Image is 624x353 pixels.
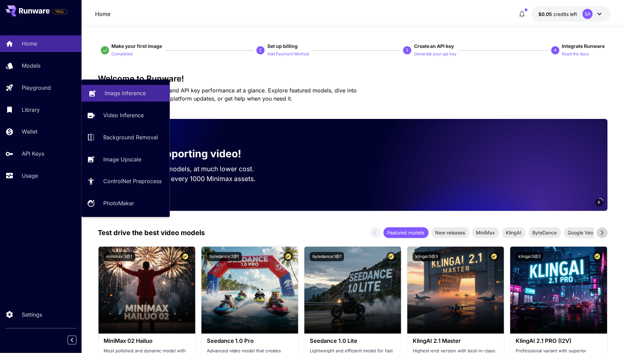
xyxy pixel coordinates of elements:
span: Google Veo [564,229,598,236]
p: Wallet [22,127,37,136]
p: Home [22,39,37,48]
a: Image Inference [82,85,170,102]
a: ControlNet Preprocess [82,173,170,190]
span: Add your payment card to enable full platform functionality. [52,7,67,16]
a: Image Upscale [82,151,170,167]
p: PhotoMaker [103,199,134,207]
span: Featured models [384,229,429,236]
button: bytedance:2@1 [207,252,242,261]
p: Test drive the best video models [98,228,205,238]
p: Usage [22,172,38,180]
p: API Keys [22,149,44,158]
p: 4 [554,47,556,53]
p: Completed [112,51,133,57]
p: Image Inference [105,89,146,97]
h3: Seedance 1.0 Lite [310,338,396,344]
span: TRIAL [53,9,67,14]
p: Generate your api key [414,51,457,57]
p: ControlNet Preprocess [103,177,162,185]
span: MiniMax [472,229,499,236]
p: Image Upscale [103,155,141,163]
span: Integrate Runware [562,43,605,49]
p: 3 [406,47,408,53]
p: Add Payment Method [267,51,309,57]
button: Certified Model – Vetted for best performance and includes a commercial license. [593,252,602,261]
a: Video Inference [82,107,170,124]
p: Models [22,61,40,70]
button: klingai:5@2 [516,252,543,261]
p: Playground [22,84,51,92]
h3: Seedance 1.0 Pro [207,338,293,344]
img: alt [304,247,401,334]
h3: KlingAI 2.1 Master [413,338,499,344]
button: Certified Model – Vetted for best performance and includes a commercial license. [387,252,396,261]
span: 5 [598,200,600,205]
button: Collapse sidebar [68,336,76,345]
h3: MiniMax 02 Hailuo [104,338,190,344]
span: ByteDance [529,229,561,236]
p: Now supporting video! [128,146,242,161]
span: $0.05 [538,11,553,17]
p: Home [95,10,110,18]
span: KlingAI [502,229,526,236]
nav: breadcrumb [95,10,110,18]
p: Run the best video models, at much lower cost. [109,164,267,174]
button: Certified Model – Vetted for best performance and includes a commercial license. [181,252,190,261]
h3: KlingAI 2.1 PRO (I2V) [516,338,602,344]
div: SA [583,9,593,19]
img: alt [201,247,298,334]
span: credits left [553,11,577,17]
img: alt [99,247,195,334]
a: Background Removal [82,129,170,146]
p: Save up to $350 for every 1000 Minimax assets. [109,174,267,184]
button: minimax:3@1 [104,252,135,261]
button: klingai:5@3 [413,252,441,261]
button: bytedance:1@1 [310,252,344,261]
button: Certified Model – Vetted for best performance and includes a commercial license. [489,252,499,261]
span: Create an API key [414,43,454,49]
button: $0.0462 [532,6,610,22]
p: Background Removal [103,133,158,141]
p: Video Inference [103,111,144,119]
h3: Welcome to Runware! [98,74,608,84]
a: PhotoMaker [82,195,170,212]
span: Make your first image [112,43,162,49]
img: alt [407,247,504,334]
p: Settings [22,311,42,319]
span: Check out your usage stats and API key performance at a glance. Explore featured models, dive int... [98,87,357,102]
p: 2 [260,47,262,53]
button: Certified Model – Vetted for best performance and includes a commercial license. [284,252,293,261]
div: $0.0462 [538,11,577,18]
p: Library [22,106,40,114]
span: New releases [431,229,469,236]
p: Read the docs [562,51,589,57]
span: Set up billing [267,43,298,49]
div: Collapse sidebar [73,334,82,346]
img: alt [510,247,607,334]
